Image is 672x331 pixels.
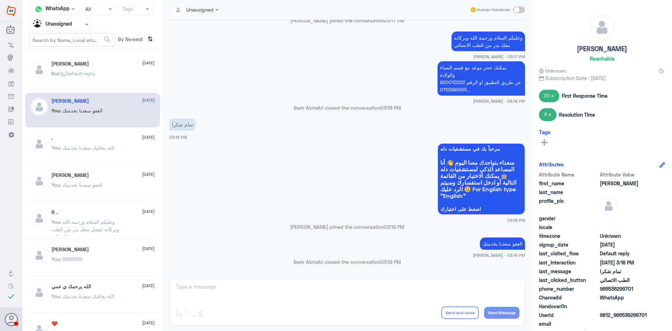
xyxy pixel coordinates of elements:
[169,258,525,266] p: Badr Alotaibi closed the conversation
[539,108,556,121] span: 4 s
[600,285,651,292] span: 966536299701
[539,180,598,187] span: first_name
[600,223,651,231] span: null
[539,197,598,213] span: profile_pic
[60,145,114,151] span: : الله يعافيك سعدنا بخدمتك
[440,206,522,212] span: اضغط على اختيارك
[51,293,60,299] span: You
[539,232,598,240] span: timezone
[51,61,89,67] h5: Aziz Alrezehi
[539,303,598,310] span: HandoverOn
[600,311,651,319] span: 9812_966536299701
[539,250,598,257] span: last_visited_flow
[169,104,525,111] p: Badr Alotaibi closed the conversation
[51,209,57,215] h5: R .
[60,256,82,262] span: : 2995555
[380,105,401,111] span: 03:18 PM
[539,223,598,231] span: locale
[507,217,525,223] span: 03:18 PM
[30,98,48,116] img: defaultAdmin.png
[169,135,187,139] span: 03:18 PM
[480,237,525,250] p: 15/8/2025, 3:19 PM
[539,90,559,102] span: 20 s
[600,171,651,178] span: Attribute Value
[539,276,598,284] span: last_clicked_button
[590,15,614,39] img: defaultAdmin.png
[51,219,60,225] span: You
[539,294,598,301] span: ChannelId
[60,293,114,299] span: : الله يعافيك سعدنا بخدمتك
[539,129,551,135] h6: Tags
[539,268,598,275] span: last_message
[539,215,598,222] span: gender
[437,61,525,96] p: 15/8/2025, 3:18 PM
[169,223,525,230] p: [PERSON_NAME] joined the conversation
[441,306,479,319] button: Send and close
[142,320,155,326] span: [DATE]
[142,134,155,140] span: [DATE]
[51,321,57,327] h5: ❤️
[473,54,525,60] span: [PERSON_NAME] - 03:17 PM
[103,34,112,46] button: search
[60,108,103,113] span: : العفو سعدنا بخدمتك
[539,320,598,327] span: email
[30,247,48,264] img: defaultAdmin.png
[539,74,665,82] span: Subscription Date : [DATE]
[51,247,89,253] h5: ابو راكــان
[51,98,89,104] h5: Jojo
[169,17,525,24] p: [PERSON_NAME] joined the conversation
[33,19,44,30] img: Unassigned.svg
[51,108,60,113] span: You
[440,159,522,199] span: سعداء بتواجدك معنا اليوم 👋 أنا المساعد الذكي لمستشفيات دله 🤖 يمكنك الاختيار من القائمة التالية أو...
[539,241,598,248] span: signup_date
[600,250,651,257] span: Default reply
[440,146,522,152] span: مرحباً بك في مستشفيات دله
[5,313,18,326] button: Avatar
[30,284,48,301] img: defaultAdmin.png
[142,60,155,66] span: [DATE]
[103,35,112,44] span: search
[539,285,598,292] span: phone_number
[51,256,60,262] span: You
[600,303,651,310] span: null
[30,209,48,227] img: defaultAdmin.png
[562,92,608,99] span: First Response Time
[484,307,519,319] button: Send Message
[600,180,651,187] span: Jojo
[539,161,564,167] h6: Attributes
[7,5,16,16] img: Widebot Logo
[115,33,145,47] span: By Newest
[51,145,60,151] span: You
[169,118,196,131] p: 15/8/2025, 3:18 PM
[539,188,598,196] span: last_name
[600,232,651,240] span: Unknown
[51,182,60,188] span: You
[30,172,48,190] img: defaultAdmin.png
[51,135,53,141] h5: .
[600,197,617,215] img: defaultAdmin.png
[539,311,598,319] span: UserId
[142,97,155,103] span: [DATE]
[7,292,15,301] i: check
[600,276,651,284] span: الطب الاتصالي
[60,182,103,188] span: : العفو سعدنا بخدمتك
[59,70,96,76] span: : Default reply
[380,259,401,265] span: 03:19 PM
[590,55,615,62] h6: Reachable
[121,5,133,14] div: Tags
[30,135,48,153] img: defaultAdmin.png
[600,259,651,266] span: 2025-08-15T12:18:50.977Z
[600,241,651,248] span: 2025-08-15T12:14:52.048Z
[51,284,91,290] h5: الله يرحمك ي عمي
[30,34,115,46] input: Search by Name, Local etc…
[600,294,651,301] span: 2
[577,45,627,53] h5: [PERSON_NAME]
[473,252,525,258] span: [PERSON_NAME] - 03:19 PM
[600,215,651,222] span: null
[51,172,89,178] h5: شريف الشافعي
[539,259,598,266] span: last_interaction
[142,171,155,178] span: [DATE]
[473,98,525,104] span: [PERSON_NAME] - 03:18 PM
[384,18,404,23] span: 03:17 PM
[30,61,48,78] img: defaultAdmin.png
